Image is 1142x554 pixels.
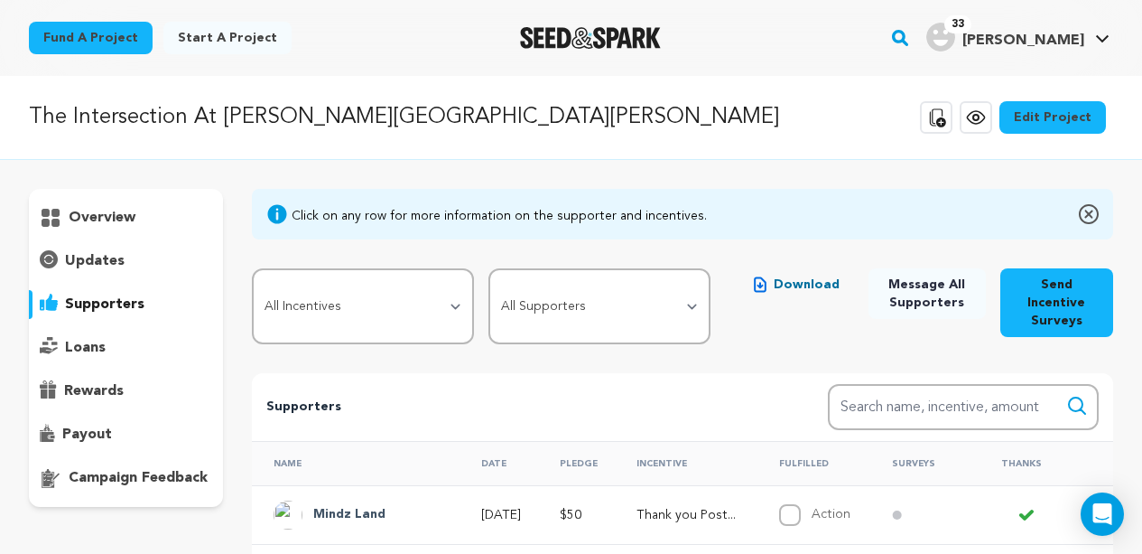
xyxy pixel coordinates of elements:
[923,19,1113,57] span: Deitrah T.'s Profile
[926,23,1084,52] div: Deitrah T.'s Profile
[1000,268,1113,337] button: Send Incentive Surveys
[944,15,971,33] span: 33
[560,509,581,521] span: $50
[69,467,208,489] p: campaign feedback
[29,203,223,232] button: overview
[163,22,292,54] a: Start a project
[538,441,615,485] th: Pledge
[292,207,707,225] div: Click on any row for more information on the supporter and incentives.
[1081,493,1124,536] div: Open Intercom Messenger
[64,380,124,402] p: rewards
[774,276,840,294] span: Download
[926,23,955,52] img: user.png
[62,424,112,446] p: payout
[828,384,1099,430] input: Search name, incentive, amount
[274,501,302,530] img: ACg8ocIo2NeDcg6cCgImMfqDt3PAgJNK-FN30wGmAf5Uv_UExl-LnQSs=s96-c
[252,441,460,485] th: Name
[29,22,153,54] a: Fund a project
[870,441,980,485] th: Surveys
[757,441,870,485] th: Fulfilled
[481,506,527,524] p: [DATE]
[29,377,223,406] button: rewards
[999,101,1106,134] a: Edit Project
[29,464,223,493] button: campaign feedback
[65,250,125,272] p: updates
[29,290,223,319] button: supporters
[65,294,144,315] p: supporters
[313,504,385,526] h4: Mindz Land
[615,441,758,485] th: Incentive
[65,337,106,359] p: loans
[69,207,135,229] p: overview
[460,441,538,485] th: Date
[980,441,1062,485] th: Thanks
[962,33,1084,48] span: [PERSON_NAME]
[883,276,971,312] span: Message All Supporters
[520,27,662,49] a: Seed&Spark Homepage
[29,333,223,362] button: loans
[636,506,747,524] p: Thank you Post on Social Media
[29,247,223,276] button: updates
[29,101,779,134] p: The Intersection At [PERSON_NAME][GEOGRAPHIC_DATA][PERSON_NAME]
[868,268,986,319] button: Message All Supporters
[812,508,850,521] label: Action
[520,27,662,49] img: Seed&Spark Logo Dark Mode
[29,420,223,449] button: payout
[1079,203,1099,225] img: close-o.svg
[923,19,1113,52] a: Deitrah T.'s Profile
[739,268,854,301] button: Download
[266,397,770,418] p: Supporters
